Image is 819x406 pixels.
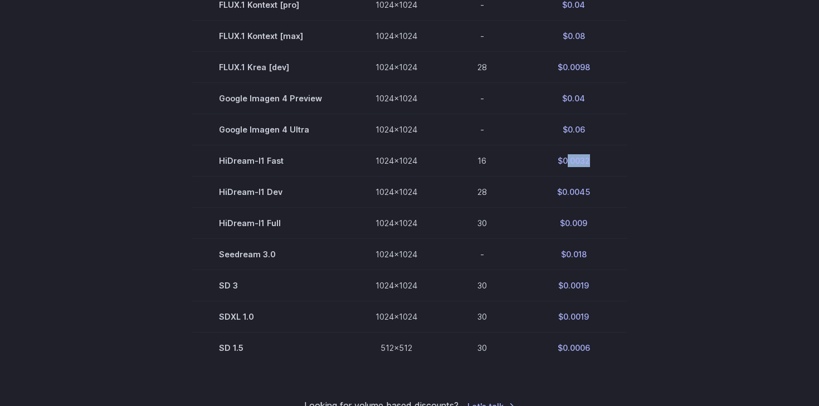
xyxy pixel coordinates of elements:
td: Seedream 3.0 [192,239,349,270]
td: 512x512 [349,332,444,364]
td: 28 [444,177,520,208]
td: 1024x1024 [349,20,444,51]
td: 1024x1024 [349,114,444,145]
td: HiDream-I1 Fast [192,145,349,176]
td: $0.08 [520,20,627,51]
td: - [444,20,520,51]
td: $0.06 [520,114,627,145]
td: HiDream-I1 Full [192,208,349,239]
td: Google Imagen 4 Preview [192,82,349,114]
td: - [444,239,520,270]
td: $0.009 [520,208,627,239]
td: 30 [444,208,520,239]
td: $0.0045 [520,177,627,208]
td: 30 [444,301,520,332]
td: 1024x1024 [349,82,444,114]
td: $0.0032 [520,145,627,176]
td: $0.0098 [520,51,627,82]
td: 1024x1024 [349,208,444,239]
td: 1024x1024 [349,270,444,301]
td: 1024x1024 [349,51,444,82]
td: - [444,82,520,114]
td: $0.018 [520,239,627,270]
td: - [444,114,520,145]
td: SD 3 [192,270,349,301]
td: $0.0019 [520,301,627,332]
td: 28 [444,51,520,82]
td: 1024x1024 [349,239,444,270]
td: 1024x1024 [349,145,444,176]
td: 16 [444,145,520,176]
td: 1024x1024 [349,301,444,332]
td: 30 [444,332,520,364]
td: Google Imagen 4 Ultra [192,114,349,145]
td: $0.0006 [520,332,627,364]
td: FLUX.1 Kontext [max] [192,20,349,51]
td: $0.0019 [520,270,627,301]
td: SD 1.5 [192,332,349,364]
td: SDXL 1.0 [192,301,349,332]
td: HiDream-I1 Dev [192,177,349,208]
td: $0.04 [520,82,627,114]
td: 1024x1024 [349,177,444,208]
td: 30 [444,270,520,301]
td: FLUX.1 Krea [dev] [192,51,349,82]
